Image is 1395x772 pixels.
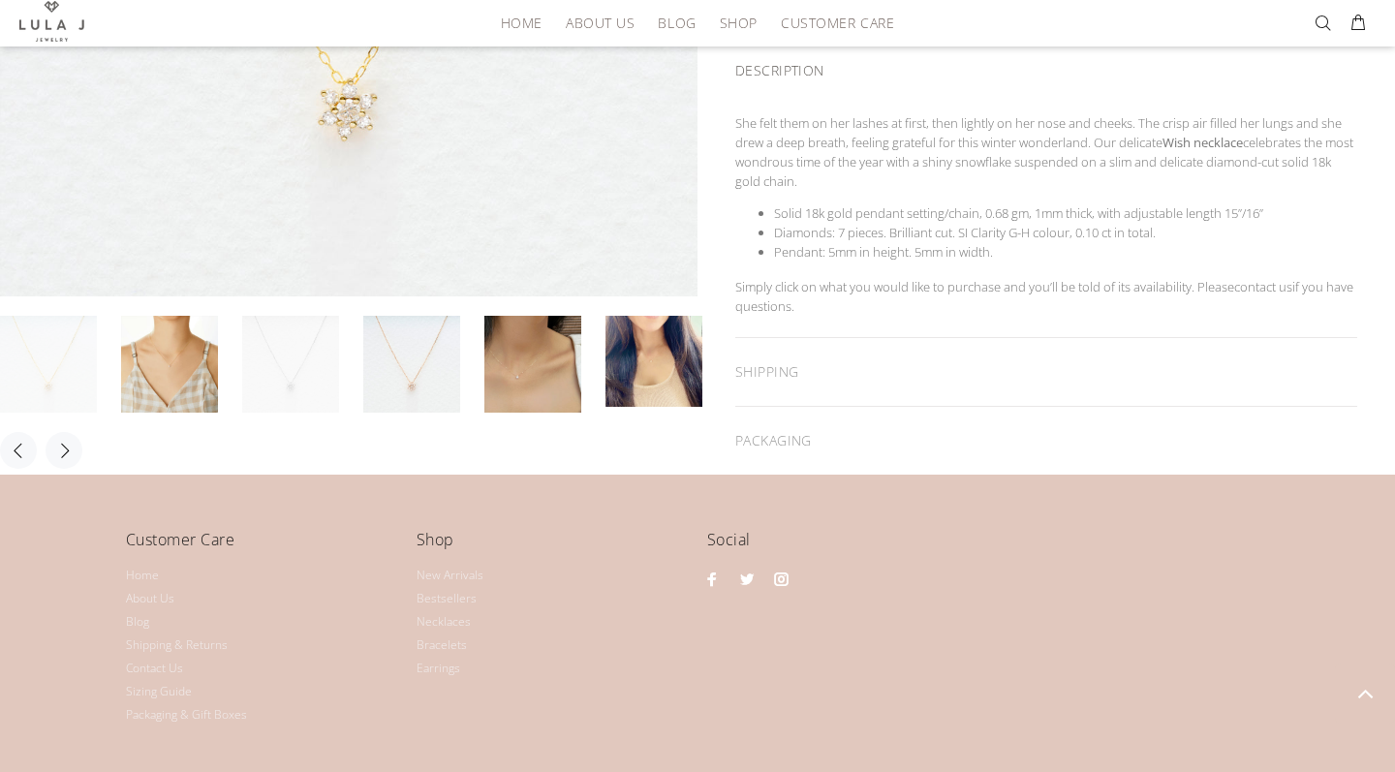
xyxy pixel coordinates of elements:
span: Shop [720,15,758,30]
a: Shop [708,8,769,38]
p: She felt them on her lashes at first, then lightly on her nose and cheeks. The crisp air filled h... [735,113,1357,191]
li: Solid 18k gold pendant setting/chain, 0.68 gm, 1mm thick, with adjustable length 15”/16” [774,203,1357,223]
a: Bracelets [417,633,467,657]
a: Blog [646,8,707,38]
li: Pendant: 5mm in height. 5mm in width. [774,242,1357,262]
strong: Wish necklace [1162,134,1243,151]
a: About Us [554,8,646,38]
a: Packaging & Gift Boxes [126,703,247,726]
a: New Arrivals [417,564,483,587]
a: Necklaces [417,610,471,633]
span: HOME [501,15,542,30]
h4: Shop [417,527,688,567]
a: Shipping & Returns [126,633,228,657]
a: Sizing Guide [126,680,192,703]
h4: Social [707,527,1269,567]
a: contact us [1234,278,1292,295]
a: Home [126,564,159,587]
a: Customer Care [769,8,894,38]
h4: Customer Care [126,527,397,567]
span: Blog [658,15,696,30]
a: Contact Us [126,657,183,680]
a: Bestsellers [417,587,477,610]
div: DESCRIPTION [735,37,1357,98]
a: About Us [126,587,174,610]
a: HOME [489,8,554,38]
span: Customer Care [781,15,894,30]
span: About Us [566,15,635,30]
a: BACK TO TOP [1335,664,1395,724]
a: Blog [126,610,149,633]
li: Diamonds: 7 pieces. Brilliant cut. SI Clarity G-H colour, 0.10 ct in total. [774,223,1357,242]
div: PACKAGING [735,407,1357,475]
div: SHIPPING [735,338,1357,406]
p: Simply click on what you would like to purchase and you’ll be told of its availability. Please if... [735,277,1357,316]
a: Earrings [417,657,460,680]
button: Next [46,432,82,469]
